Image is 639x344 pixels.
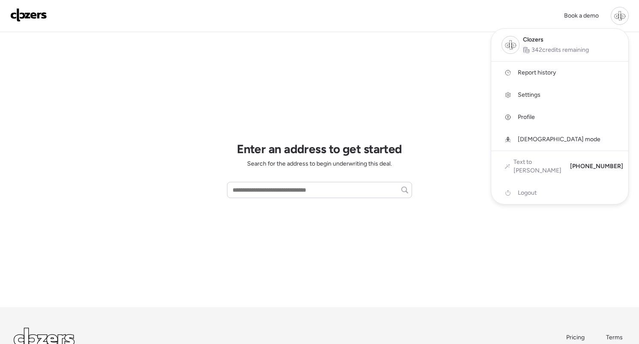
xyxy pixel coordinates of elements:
span: [PHONE_NUMBER] [570,162,623,171]
a: Profile [491,106,628,128]
span: Profile [518,113,535,122]
span: 342 credits remaining [532,46,589,54]
span: Report history [518,68,556,77]
span: Clozers [523,36,543,44]
span: Book a demo [564,12,599,19]
img: Logo [10,8,47,22]
span: Pricing [566,334,585,341]
a: Pricing [566,333,585,342]
span: Terms [606,334,623,341]
a: Settings [491,84,628,106]
a: [DEMOGRAPHIC_DATA] mode [491,128,628,151]
span: [DEMOGRAPHIC_DATA] mode [518,135,600,144]
span: Text to [PERSON_NAME] [514,158,563,175]
a: Report history [491,62,628,84]
span: Logout [518,189,537,197]
a: Text to [PERSON_NAME] [505,158,563,175]
a: Terms [606,333,625,342]
span: Settings [518,91,540,99]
